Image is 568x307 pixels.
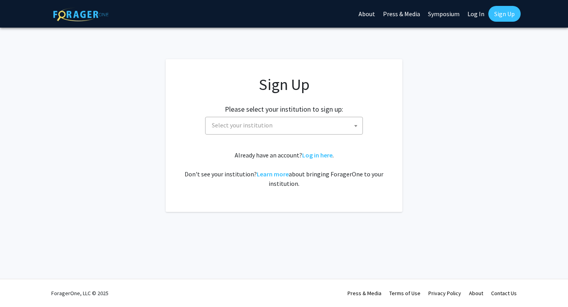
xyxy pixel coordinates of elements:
[257,170,289,178] a: Learn more about bringing ForagerOne to your institution
[488,6,521,22] a: Sign Up
[53,7,108,21] img: ForagerOne Logo
[428,290,461,297] a: Privacy Policy
[348,290,381,297] a: Press & Media
[225,105,343,114] h2: Please select your institution to sign up:
[51,279,108,307] div: ForagerOne, LLC © 2025
[302,151,333,159] a: Log in here
[469,290,483,297] a: About
[181,150,387,188] div: Already have an account? . Don't see your institution? about bringing ForagerOne to your institut...
[212,121,273,129] span: Select your institution
[205,117,363,135] span: Select your institution
[491,290,517,297] a: Contact Us
[209,117,362,133] span: Select your institution
[181,75,387,94] h1: Sign Up
[389,290,420,297] a: Terms of Use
